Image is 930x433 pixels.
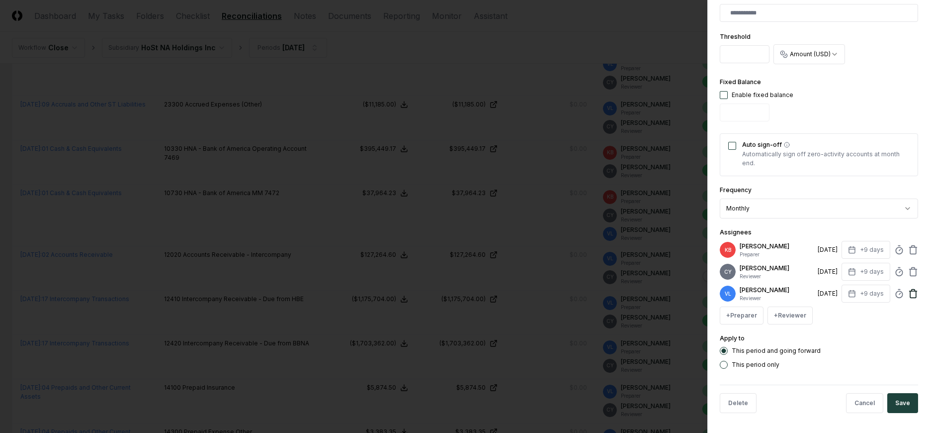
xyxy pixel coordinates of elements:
[767,307,813,325] button: +Reviewer
[740,264,814,273] p: [PERSON_NAME]
[740,242,814,251] p: [PERSON_NAME]
[846,393,883,413] button: Cancel
[742,142,910,148] label: Auto sign-off
[720,33,751,40] label: Threshold
[784,142,790,148] button: Auto sign-off
[725,290,731,298] span: VL
[732,91,793,100] div: Enable fixed balance
[740,286,814,295] p: [PERSON_NAME]
[720,393,757,413] button: Delete
[842,263,890,281] button: +9 days
[720,78,761,86] label: Fixed Balance
[818,245,838,254] div: [DATE]
[720,228,752,236] label: Assignees
[842,241,890,259] button: +9 days
[725,246,731,254] span: KB
[740,251,814,258] p: Preparer
[740,295,814,302] p: Reviewer
[818,267,838,276] div: [DATE]
[732,362,779,368] label: This period only
[818,289,838,298] div: [DATE]
[720,307,763,325] button: +Preparer
[842,285,890,303] button: +9 days
[720,186,752,194] label: Frequency
[742,150,910,168] p: Automatically sign off zero-activity accounts at month end.
[887,393,918,413] button: Save
[720,334,745,342] label: Apply to
[740,273,814,280] p: Reviewer
[724,268,732,276] span: CY
[732,348,821,354] label: This period and going forward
